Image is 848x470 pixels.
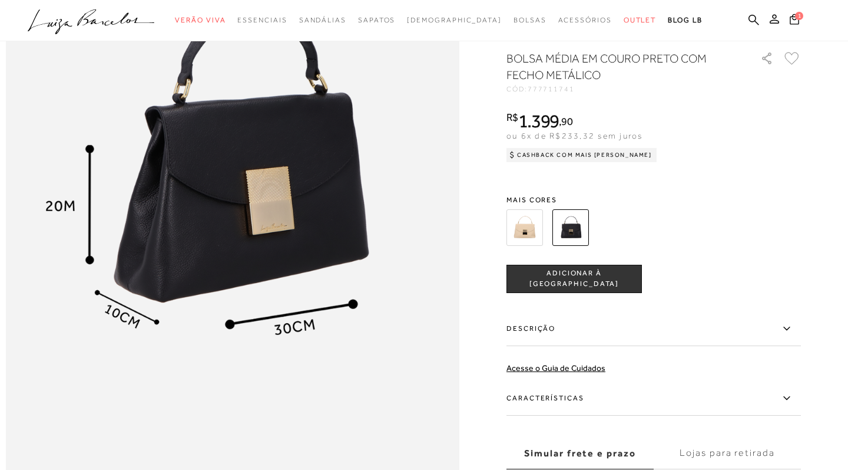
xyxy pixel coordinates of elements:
[561,114,572,127] span: 90
[514,9,546,31] a: categoryNavScreenReaderText
[624,16,657,24] span: Outlet
[668,16,702,24] span: BLOG LB
[237,16,287,24] span: Essenciais
[507,268,641,289] span: ADICIONAR À [GEOGRAPHIC_DATA]
[299,16,346,24] span: Sandálias
[506,131,642,140] span: ou 6x de R$233,32 sem juros
[518,110,559,132] span: 1.399
[795,12,803,20] span: 1
[559,116,572,126] i: ,
[506,50,727,83] h1: BOLSA MÉDIA EM COURO PRETO COM FECHO METÁLICO
[552,209,589,245] img: BOLSA MÉDIA EM COURO PRETO COM FECHO METÁLICO
[175,16,226,24] span: Verão Viva
[506,86,742,93] div: CÓD:
[558,16,612,24] span: Acessórios
[624,9,657,31] a: categoryNavScreenReaderText
[506,147,657,162] div: Cashback com Mais [PERSON_NAME]
[506,264,642,292] button: ADICIONAR À [GEOGRAPHIC_DATA]
[654,437,801,469] label: Lojas para retirada
[514,16,546,24] span: Bolsas
[358,16,395,24] span: Sapatos
[407,16,502,24] span: [DEMOGRAPHIC_DATA]
[299,9,346,31] a: categoryNavScreenReaderText
[358,9,395,31] a: categoryNavScreenReaderText
[506,363,605,372] a: Acesse o Guia de Cuidados
[506,196,801,203] span: Mais cores
[506,381,801,415] label: Características
[407,9,502,31] a: noSubCategoriesText
[668,9,702,31] a: BLOG LB
[786,13,803,29] button: 1
[237,9,287,31] a: categoryNavScreenReaderText
[175,9,226,31] a: categoryNavScreenReaderText
[558,9,612,31] a: categoryNavScreenReaderText
[528,85,575,93] span: 777711741
[506,437,654,469] label: Simular frete e prazo
[506,209,543,245] img: BOLSA MÉDIA EM COURO BEGE NATA COM FECHO METÁLICO
[506,311,801,346] label: Descrição
[506,111,518,122] i: R$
